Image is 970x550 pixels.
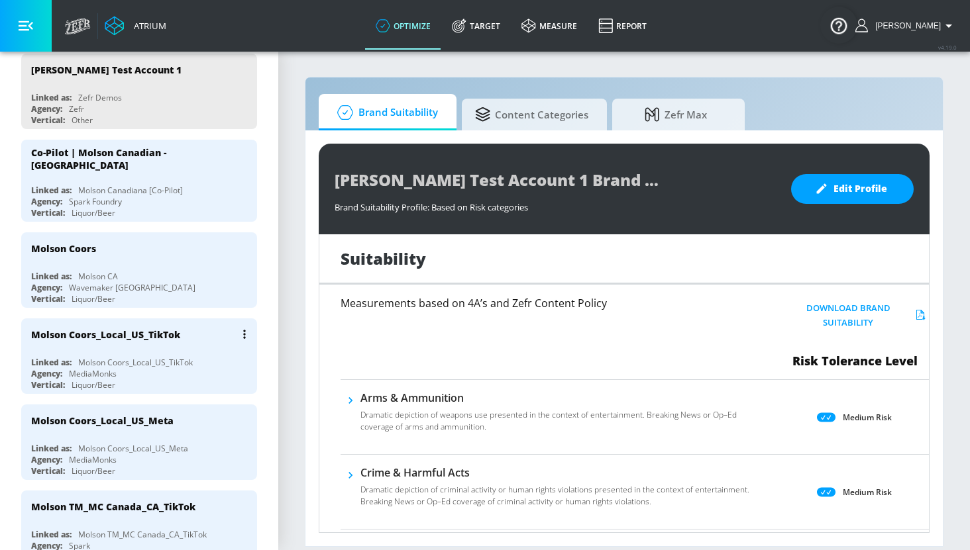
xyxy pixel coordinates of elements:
[72,465,115,477] div: Liquor/Beer
[78,271,118,282] div: Molson CA
[69,368,117,379] div: MediaMonks
[31,529,72,540] div: Linked as:
[31,207,65,218] div: Vertical:
[21,232,257,308] div: Molson CoorsLinked as:Molson CAAgency:Wavemaker [GEOGRAPHIC_DATA]Vertical:Liquor/Beer
[360,409,762,433] p: Dramatic depiction of weapons use presented in the context of entertainment. Breaking News or Op–...
[870,21,941,30] span: login as: ana.valente@zefr.com
[31,454,62,465] div: Agency:
[21,54,257,129] div: [PERSON_NAME] Test Account 1Linked as:Zefr DemosAgency:ZefrVertical:Other
[441,2,511,50] a: Target
[791,174,914,204] button: Edit Profile
[78,443,188,454] div: Molson Coors_Local_US_Meta
[588,2,657,50] a: Report
[31,368,62,379] div: Agency:
[31,443,72,454] div: Linked as:
[78,92,122,103] div: Zefr Demos
[31,92,72,103] div: Linked as:
[21,140,257,222] div: Co-Pilot | Molson Canadian - [GEOGRAPHIC_DATA]Linked as:Molson Canadiana [Co-Pilot]Agency:Spark F...
[31,293,65,304] div: Vertical:
[843,410,892,424] p: Medium Risk
[31,357,72,368] div: Linked as:
[72,115,93,126] div: Other
[72,379,115,390] div: Liquor/Beer
[855,18,957,34] button: [PERSON_NAME]
[31,328,180,341] div: Molson Coors_Local_US_TikTok
[31,465,65,477] div: Vertical:
[820,7,857,44] button: Open Resource Center
[31,414,174,427] div: Molson Coors_Local_US_Meta
[365,2,441,50] a: optimize
[360,465,762,480] h6: Crime & Harmful Acts
[21,404,257,480] div: Molson Coors_Local_US_MetaLinked as:Molson Coors_Local_US_MetaAgency:MediaMonksVertical:Liquor/Beer
[69,282,195,293] div: Wavemaker [GEOGRAPHIC_DATA]
[332,97,438,128] span: Brand Suitability
[31,185,72,196] div: Linked as:
[511,2,588,50] a: measure
[31,379,65,390] div: Vertical:
[31,115,65,126] div: Vertical:
[69,103,84,115] div: Zefr
[69,454,117,465] div: MediaMonks
[938,44,957,51] span: v 4.19.0
[360,484,762,508] p: Dramatic depiction of criminal activity or human rights violations presented in the context of en...
[475,99,588,130] span: Content Categories
[105,16,166,36] a: Atrium
[843,485,892,499] p: Medium Risk
[129,20,166,32] div: Atrium
[31,242,96,255] div: Molson Coors
[360,390,762,441] div: Arms & AmmunitionDramatic depiction of weapons use presented in the context of entertainment. Bre...
[818,181,887,197] span: Edit Profile
[21,318,257,394] div: Molson Coors_Local_US_TikTokLinked as:Molson Coors_Local_US_TikTokAgency:MediaMonksVertical:Liquo...
[335,195,778,213] div: Brand Suitability Profile: Based on Risk categories
[31,103,62,115] div: Agency:
[78,529,207,540] div: Molson TM_MC Canada_CA_TikTok
[782,298,929,334] button: Download Brand Suitability
[78,185,183,196] div: Molson Canadiana [Co-Pilot]
[72,207,115,218] div: Liquor/Beer
[31,196,62,207] div: Agency:
[360,390,762,405] h6: Arms & Ammunition
[72,293,115,304] div: Liquor/Beer
[31,500,195,513] div: Molson TM_MC Canada_CA_TikTok
[31,146,235,171] div: Co-Pilot | Molson Canadian - [GEOGRAPHIC_DATA]
[31,64,182,76] div: [PERSON_NAME] Test Account 1
[625,99,726,130] span: Zefr Max
[360,465,762,516] div: Crime & Harmful ActsDramatic depiction of criminal activity or human rights violations presented ...
[78,357,193,368] div: Molson Coors_Local_US_TikTok
[69,196,122,207] div: Spark Foundry
[31,282,62,293] div: Agency:
[341,298,733,308] h6: Measurements based on 4A’s and Zefr Content Policy
[792,353,918,369] span: Risk Tolerance Level
[31,271,72,282] div: Linked as:
[341,248,426,269] h1: Suitability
